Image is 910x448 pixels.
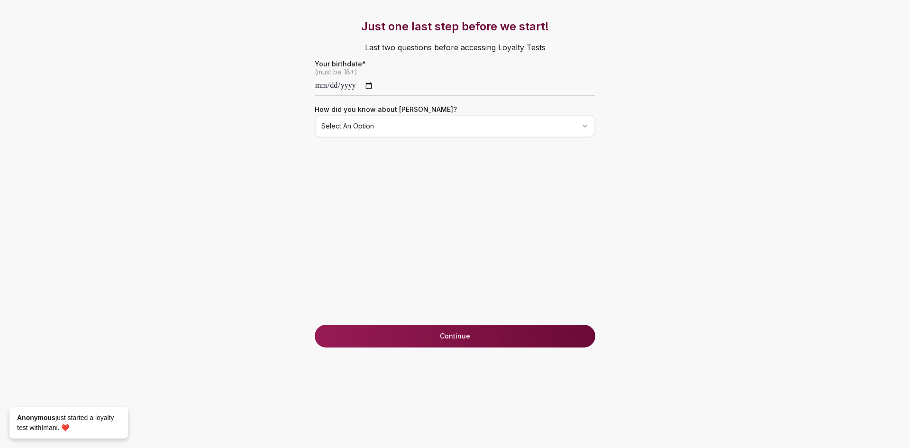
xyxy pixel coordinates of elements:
label: How did you know about [PERSON_NAME]? [315,105,457,113]
span: (must be 18+) [315,67,595,77]
p: Last two questions before accessing Loyalty Tests [296,34,614,61]
button: Continue [315,325,595,347]
label: Your birthdate* [315,61,595,67]
h3: Just one last step before we start! [296,19,614,34]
